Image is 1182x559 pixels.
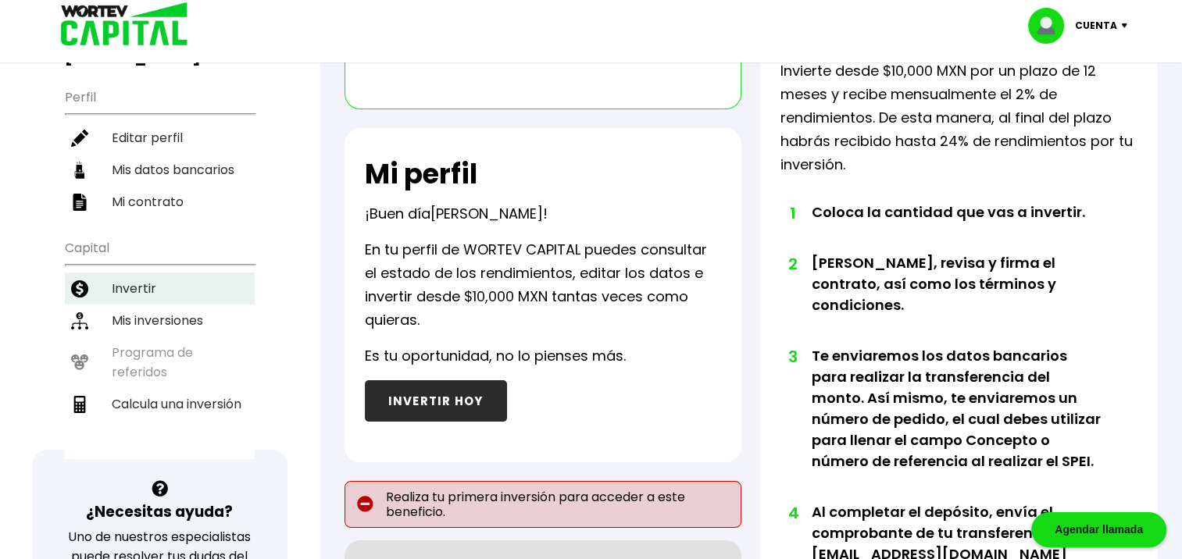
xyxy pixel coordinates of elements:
li: [PERSON_NAME], revisa y firma el contrato, así como los términos y condiciones. [812,252,1102,345]
p: En tu perfil de WORTEV CAPITAL puedes consultar el estado de los rendimientos, editar los datos e... [365,238,721,332]
span: [PERSON_NAME] [430,204,543,223]
h2: Mi perfil [365,158,477,190]
li: Coloca la cantidad que vas a invertir. [812,201,1102,252]
a: Mis datos bancarios [65,154,255,186]
div: Agendar llamada [1031,512,1166,547]
a: Invertir [65,272,255,304]
a: Editar perfil [65,122,255,154]
img: invertir-icon.b3b967d7.svg [71,280,88,297]
h3: Buen día, [65,28,255,67]
li: Te enviaremos los datos bancarios para realizar la transferencia del monto. Así mismo, te enviare... [812,345,1102,501]
p: Realiza tu primera inversión para acceder a este beneficio. [345,481,741,528]
p: Invierte desde $10,000 MXN por un plazo de 12 meses y recibe mensualmente el 2% de rendimientos. ... [780,59,1137,176]
span: 4 [788,501,796,525]
span: 3 [788,345,796,369]
img: icon-down [1117,23,1138,28]
ul: Capital [65,230,255,459]
h3: ¿Necesitas ayuda? [86,500,233,523]
img: inversiones-icon.6695dc30.svg [71,312,88,329]
p: Cuenta [1075,14,1117,37]
img: error-circle.027baa21.svg [357,496,373,512]
img: editar-icon.952d3147.svg [71,130,88,147]
a: Calcula una inversión [65,388,255,420]
img: profile-image [1028,8,1075,44]
img: datos-icon.10cf9172.svg [71,162,88,179]
button: INVERTIR HOY [365,380,507,422]
p: ¡Buen día ! [365,202,548,226]
a: Mis inversiones [65,304,255,336]
p: Es tu oportunidad, no lo pienses más. [365,344,626,368]
img: calculadora-icon.17d418c4.svg [71,396,88,413]
span: 2 [788,252,796,276]
a: Mi contrato [65,186,255,218]
img: contrato-icon.f2db500c.svg [71,194,88,211]
span: 1 [788,201,796,225]
ul: Perfil [65,80,255,218]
